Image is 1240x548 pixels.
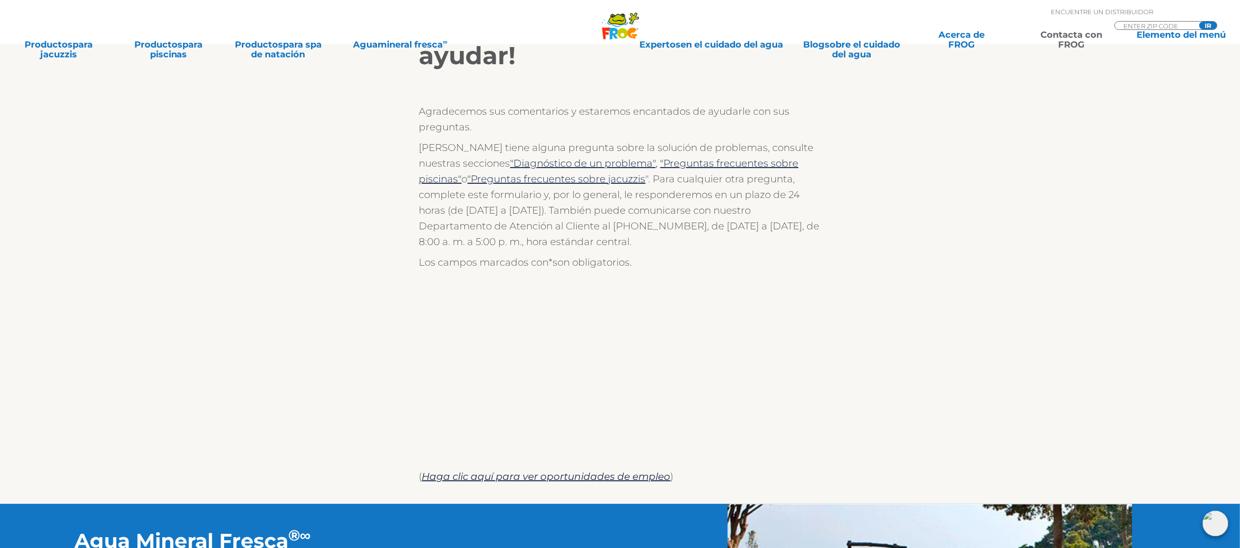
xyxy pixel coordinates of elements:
[120,30,217,50] a: Productospara piscinas
[134,39,182,50] font: Productos
[229,30,327,50] a: Productospara spa de natación
[1051,8,1153,16] font: Encuentre un distribuidor
[288,526,311,545] font: ®∞
[419,471,422,482] font: (
[825,39,900,60] font: sobre el cuidado del agua
[419,270,821,449] iframe: Contáctenos
[948,39,975,50] font: FROG
[803,30,901,50] a: Blogsobre el cuidado del agua
[632,30,791,50] a: Expertosen el cuidado del agua
[1058,39,1085,50] font: FROG
[25,39,73,50] font: Productos
[1203,511,1228,536] img: openIcon
[150,39,203,60] font: para piscinas
[235,39,283,50] font: Productos
[10,30,107,50] a: Productospara jacuzzis
[443,38,448,46] font: ∞
[1137,29,1226,40] font: Elemento del menú
[378,39,443,50] font: mineral fresca
[462,173,468,185] font: o
[1023,30,1120,50] a: Contacta conFROG
[339,30,461,50] a: Aguamineral fresca∞
[252,39,322,60] font: para spa de natación
[913,30,1011,50] a: Acerca deFROG
[353,39,378,50] font: Agua
[468,173,646,185] a: "Preguntas frecuentes sobre jacuzzis
[553,256,632,268] font: son obligatorios.
[681,39,784,50] font: en el cuidado del agua
[671,471,674,482] font: )
[40,39,93,60] font: para jacuzzis
[419,256,549,268] font: Los campos marcados con
[1040,29,1102,40] font: Contacta con
[419,142,814,169] font: [PERSON_NAME] tiene alguna pregunta sobre la solución de problemas, consulte nuestras secciones
[640,39,681,50] font: Expertos
[419,173,820,248] font: ". Para cualquier otra pregunta, complete este formulario y, por lo general, le responderemos en ...
[422,471,671,482] a: Haga clic aquí para ver oportunidades de empleo
[419,105,790,133] font: Agradecemos sus comentarios y estaremos encantados de ayudarle con sus preguntas.
[510,157,658,169] a: "Diagnóstico de un problema",
[938,29,985,40] font: Acerca de
[1133,30,1230,50] a: Elemento del menú
[803,39,825,50] font: Blog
